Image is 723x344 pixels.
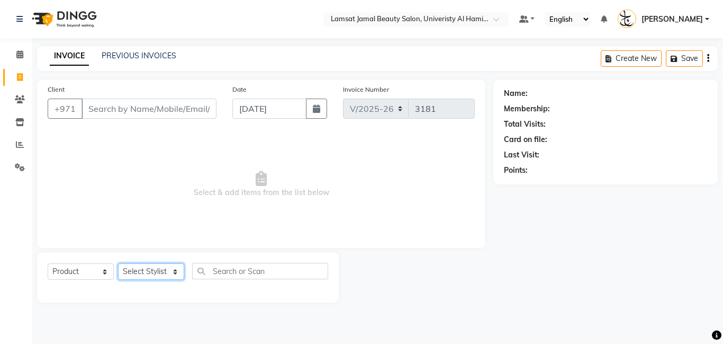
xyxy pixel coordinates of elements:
[504,88,528,99] div: Name:
[601,50,662,67] button: Create New
[27,4,100,34] img: logo
[504,119,546,130] div: Total Visits:
[48,99,83,119] button: +971
[641,14,703,25] span: [PERSON_NAME]
[618,10,636,28] img: Lamsat Jamal
[504,134,547,145] div: Card on file:
[232,85,247,94] label: Date
[192,263,328,279] input: Search or Scan
[48,85,65,94] label: Client
[50,47,89,66] a: INVOICE
[504,149,539,161] div: Last Visit:
[48,131,475,237] span: Select & add items from the list below
[82,99,216,119] input: Search by Name/Mobile/Email/Code
[666,50,703,67] button: Save
[343,85,389,94] label: Invoice Number
[102,51,176,60] a: PREVIOUS INVOICES
[504,165,528,176] div: Points:
[504,103,550,114] div: Membership:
